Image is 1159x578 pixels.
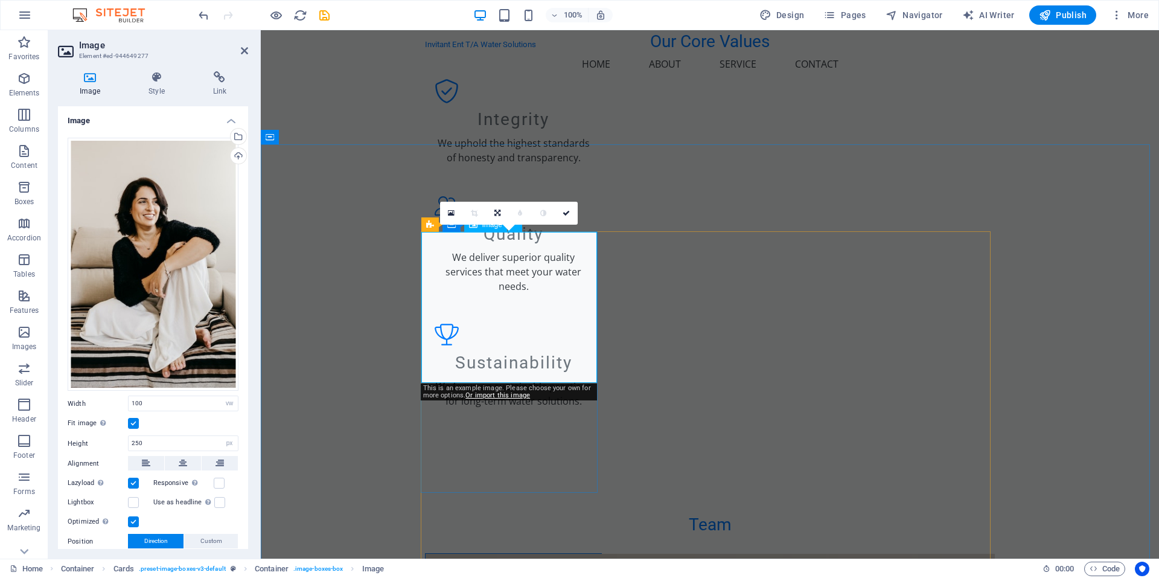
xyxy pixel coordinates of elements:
[68,476,128,490] label: Lazyload
[68,495,128,510] label: Lightbox
[293,8,307,22] i: Reload page
[15,378,34,388] p: Slider
[128,534,184,548] button: Direction
[759,9,805,21] span: Design
[881,5,948,25] button: Navigator
[564,8,583,22] h6: 100%
[10,562,43,576] a: Click to cancel selection. Double-click to open Pages
[255,562,289,576] span: Click to select. Double-click to edit
[68,416,128,431] label: Fit image
[139,562,226,576] span: . preset-image-boxes-v3-default
[79,51,224,62] h3: Element #ed-944649277
[755,5,809,25] button: Design
[486,202,509,225] a: Change orientation
[11,161,37,170] p: Content
[7,233,41,243] p: Accordion
[196,8,211,22] button: undo
[200,534,222,548] span: Custom
[231,565,236,572] i: This element is a customizable preset
[153,495,214,510] label: Use as headline
[113,562,134,576] span: Click to select. Double-click to edit
[293,562,343,576] span: . image-boxes-box
[61,562,95,576] span: Click to select. Double-click to edit
[7,523,40,533] p: Marketing
[1042,562,1074,576] h6: Session time
[317,8,331,22] button: save
[1029,5,1096,25] button: Publish
[440,202,463,225] a: Select files from the file manager, stock photos, or upload file(s)
[127,71,191,97] h4: Style
[962,9,1015,21] span: AI Writer
[465,391,530,399] a: Or import this image
[12,414,36,424] p: Header
[184,534,238,548] button: Custom
[58,71,127,97] h4: Image
[191,71,248,97] h4: Link
[68,440,128,447] label: Height
[68,457,128,471] label: Alignment
[1106,5,1154,25] button: More
[13,451,35,460] p: Footer
[144,534,168,548] span: Direction
[595,10,606,21] i: On resize automatically adjust zoom level to fit chosen device.
[318,8,331,22] i: Save (Ctrl+S)
[293,8,307,22] button: reload
[1055,562,1074,576] span: 00 00
[58,106,248,128] h4: Image
[69,8,160,22] img: Editor Logo
[13,269,35,279] p: Tables
[463,202,486,225] a: Crop mode
[555,202,578,225] a: Confirm ( Ctrl ⏎ )
[14,197,34,207] p: Boxes
[532,202,555,225] a: Greyscale
[10,306,39,315] p: Features
[197,8,211,22] i: Undo: Edit headline (Ctrl+Z)
[68,400,128,407] label: Width
[61,562,384,576] nav: breadcrumb
[421,384,597,400] div: This is an example image. Please choose your own for more options.
[819,5,870,25] button: Pages
[1135,562,1149,576] button: Usercentrics
[823,9,866,21] span: Pages
[68,515,128,529] label: Optimized
[1064,564,1065,573] span: :
[1084,562,1125,576] button: Code
[362,562,384,576] span: Click to select. Double-click to edit
[9,88,40,98] p: Elements
[957,5,1020,25] button: AI Writer
[9,124,39,134] p: Columns
[79,40,248,51] h2: Image
[886,9,943,21] span: Navigator
[1039,9,1087,21] span: Publish
[755,5,809,25] div: Design (Ctrl+Alt+Y)
[1111,9,1149,21] span: More
[8,52,39,62] p: Favorites
[1090,562,1120,576] span: Code
[509,202,532,225] a: Blur
[13,487,35,496] p: Forms
[12,342,37,352] p: Images
[153,476,214,490] label: Responsive
[68,138,238,391] div: team-testimonial-woman-happy.jpg
[269,8,283,22] button: Click here to leave preview mode and continue editing
[546,8,589,22] button: 100%
[68,535,128,549] label: Position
